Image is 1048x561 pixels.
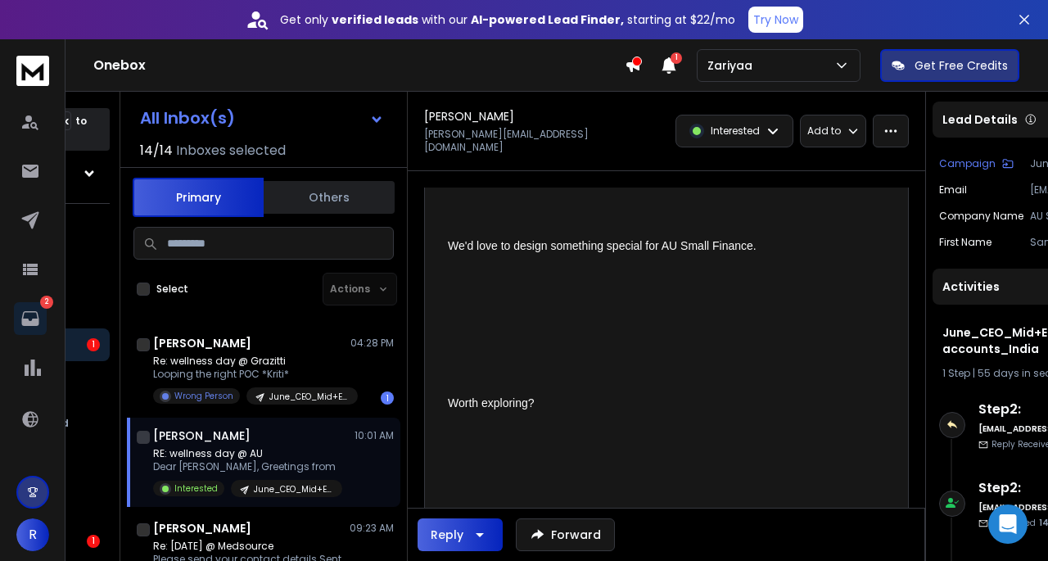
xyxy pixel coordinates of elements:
button: Others [264,179,395,215]
p: 09:23 AM [350,522,394,535]
strong: AI-powered Lead Finder, [471,11,624,28]
button: Get Free Credits [880,49,1019,82]
p: Email [939,183,967,197]
p: Looping the right POC *Kriti* [153,368,350,381]
p: Wrong Person [174,390,233,402]
button: Campaign [939,157,1014,170]
h1: [PERSON_NAME] [153,520,251,536]
p: 04:28 PM [350,337,394,350]
p: Get Free Credits [915,57,1008,74]
p: Campaign [939,157,996,170]
p: Try Now [753,11,798,28]
strong: verified leads [332,11,418,28]
p: RE: wellness day @ AU [153,447,342,460]
div: Open Intercom Messenger [988,504,1028,544]
p: Re: [DATE] @ Medsource [153,540,342,553]
p: Interested [174,482,218,495]
p: First Name [939,236,992,249]
button: Forward [516,518,615,551]
h1: All Inbox(s) [140,110,235,126]
p: [PERSON_NAME][EMAIL_ADDRESS][DOMAIN_NAME] [424,128,662,154]
p: Get only with our starting at $22/mo [280,11,735,28]
img: logo [16,56,49,86]
p: 2 [40,296,53,309]
span: 1 [671,52,682,64]
span: 14 / 14 [140,141,173,161]
button: All Inbox(s) [127,102,397,134]
p: Add to [807,124,841,138]
div: 1 [87,338,100,351]
p: Interested [711,124,760,138]
h1: [PERSON_NAME] [424,108,514,124]
label: Select [156,283,188,296]
button: R [16,518,49,551]
p: Zariyaa [707,57,759,74]
span: We'd love to design something special for AU Small Finance. [448,239,757,252]
button: Try Now [748,7,803,33]
span: Worth exploring? [448,396,535,409]
p: Lead Details [942,111,1018,128]
button: Reply [418,518,503,551]
button: Primary [133,178,264,217]
p: June_CEO_Mid+Enterprise accounts_India [269,391,348,403]
div: 1 [381,391,394,405]
h1: [PERSON_NAME] [153,428,251,444]
span: 1 Step [942,366,970,380]
a: 2 [14,302,47,335]
h1: [PERSON_NAME] [153,335,251,351]
p: June_CEO_Mid+Enterprise accounts_India [254,483,332,495]
h1: Onebox [93,56,625,75]
p: Dear [PERSON_NAME], Greetings from [153,460,342,473]
div: 1 [87,535,100,548]
p: Company Name [939,210,1023,223]
h3: Inboxes selected [176,141,286,161]
p: 10:01 AM [355,429,394,442]
p: Re: wellness day @ Grazitti [153,355,350,368]
div: Reply [431,527,463,543]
